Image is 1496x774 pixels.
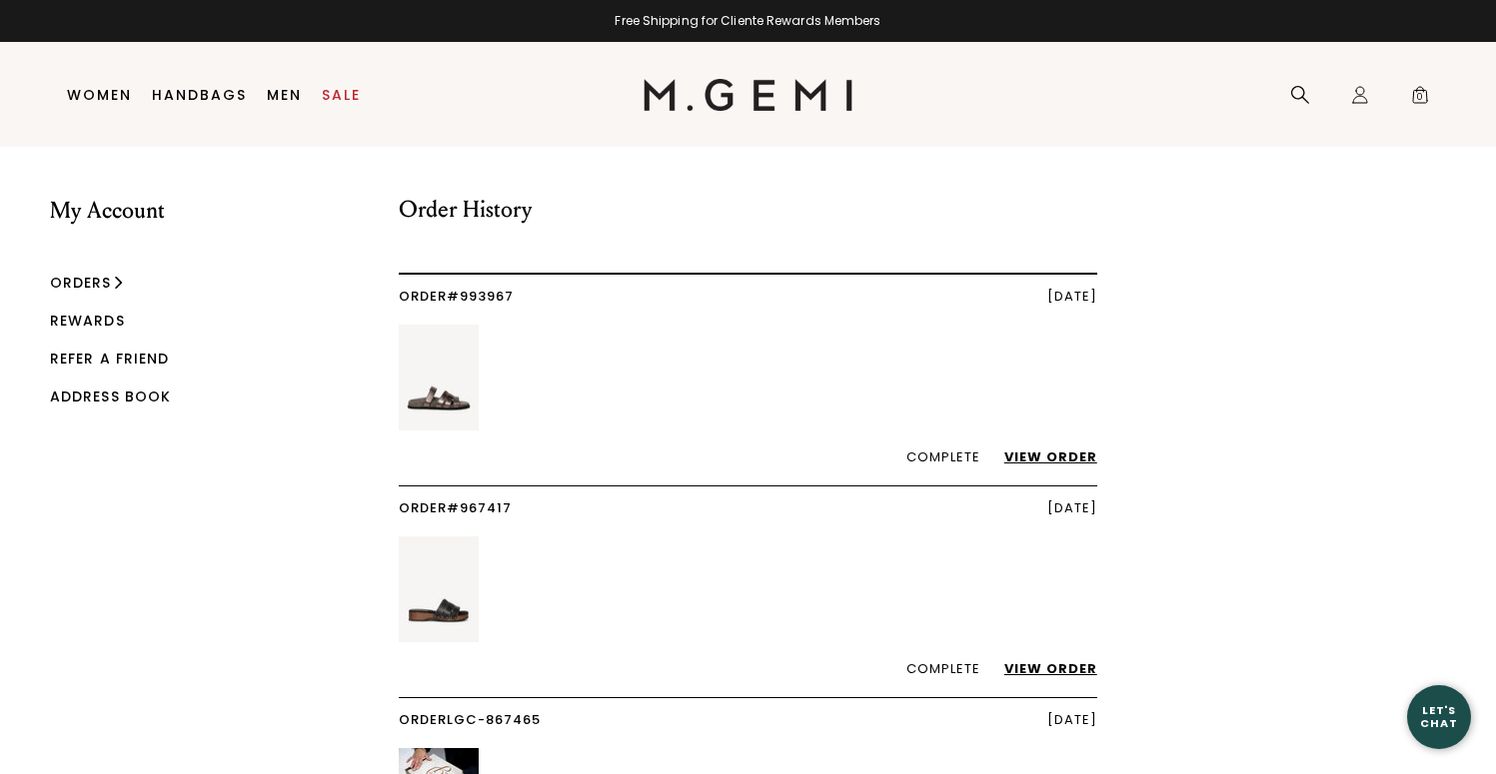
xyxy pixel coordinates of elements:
img: small chevron [114,276,122,289]
a: Men [267,87,302,103]
a: Women [67,87,132,103]
div: Complete [399,662,1097,677]
a: View Order [984,659,1097,678]
a: Sale [322,87,361,103]
a: Address Book [50,387,171,406]
div: [DATE] [1047,713,1097,728]
a: Order#993967 [399,287,514,306]
a: Refer a Friend [50,349,169,369]
li: My Account [50,198,171,274]
a: Orders [50,273,112,293]
a: OrderLGC-867465 [399,710,541,729]
div: Let's Chat [1407,704,1471,729]
div: Order History [399,197,1097,275]
div: [DATE] [1047,501,1097,516]
div: Complete [399,450,1097,465]
span: 0 [1410,89,1430,109]
a: View Order [984,447,1097,466]
a: Order#967417 [399,498,512,517]
a: Rewards [50,311,125,331]
img: M.Gemi [644,79,852,111]
div: [DATE] [1047,290,1097,305]
a: Handbags [152,87,247,103]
